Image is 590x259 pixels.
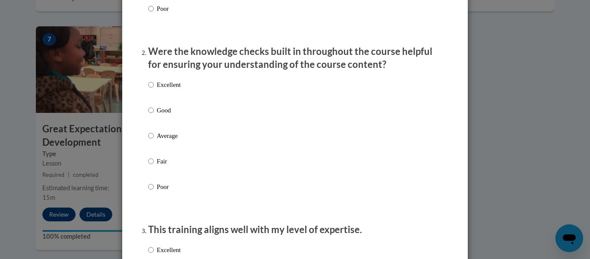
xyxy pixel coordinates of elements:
p: Excellent [157,245,181,255]
p: Poor [157,4,181,13]
input: Excellent [148,80,154,90]
input: Excellent [148,245,154,255]
p: Poor [157,182,181,192]
input: Fair [148,157,154,166]
input: Good [148,106,154,115]
p: Were the knowledge checks built in throughout the course helpful for ensuring your understanding ... [148,45,442,72]
input: Poor [148,182,154,192]
p: Excellent [157,80,181,90]
p: Average [157,131,181,141]
p: This training aligns well with my level of expertise. [148,223,442,237]
input: Average [148,131,154,141]
p: Good [157,106,181,115]
input: Poor [148,4,154,13]
p: Fair [157,157,181,166]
